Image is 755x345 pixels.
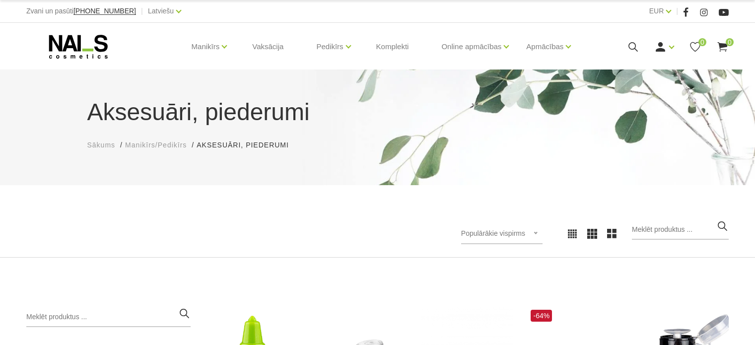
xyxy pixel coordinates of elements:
a: Latviešu [148,5,174,17]
a: 0 [689,41,701,53]
span: Populārākie vispirms [461,229,525,237]
span: 0 [726,38,734,46]
a: [PHONE_NUMBER] [73,7,136,15]
a: Pedikīrs [316,27,343,67]
input: Meklēt produktus ... [632,220,729,240]
li: Aksesuāri, piederumi [197,140,299,150]
span: -64% [531,310,552,322]
span: | [141,5,143,17]
h1: Aksesuāri, piederumi [87,94,668,130]
a: Sākums [87,140,116,150]
input: Meklēt produktus ... [26,307,191,327]
a: Online apmācības [441,27,501,67]
a: 0 [716,41,729,53]
a: Manikīrs/Pedikīrs [125,140,187,150]
a: Vaksācija [244,23,291,70]
a: Komplekti [368,23,417,70]
span: Sākums [87,141,116,149]
span: Manikīrs/Pedikīrs [125,141,187,149]
span: 0 [698,38,706,46]
a: Manikīrs [192,27,220,67]
span: | [676,5,678,17]
div: Zvani un pasūti [26,5,136,17]
a: Apmācības [526,27,563,67]
a: EUR [649,5,664,17]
